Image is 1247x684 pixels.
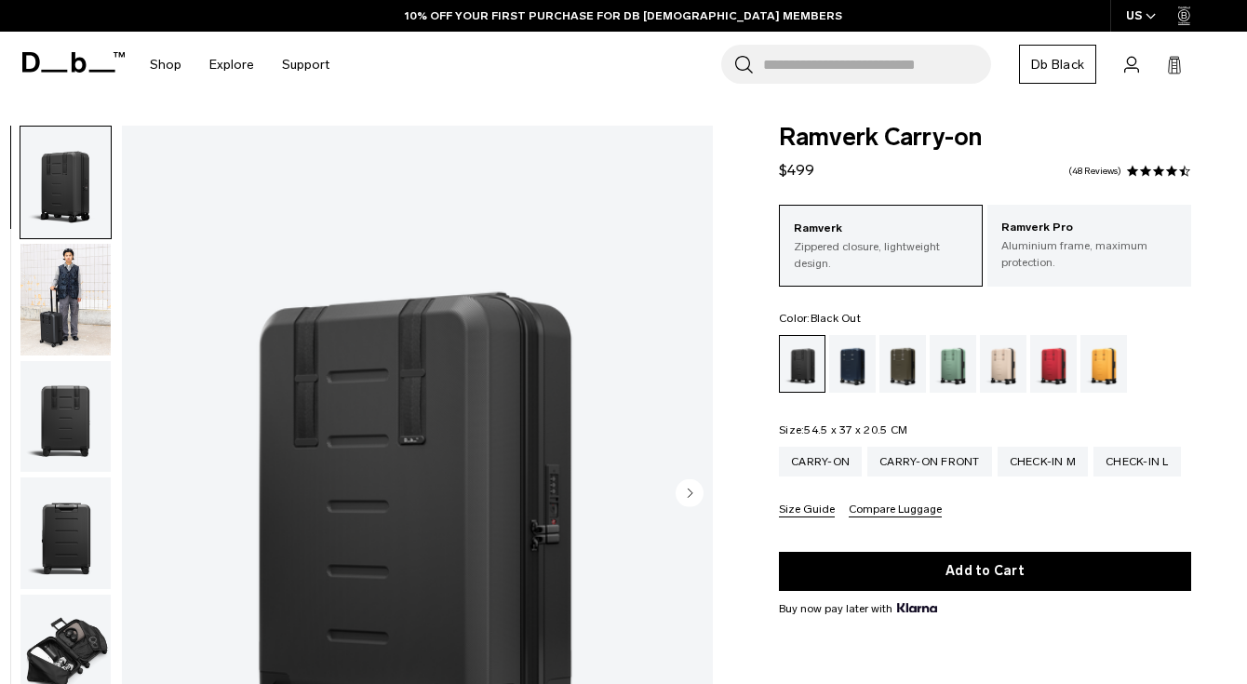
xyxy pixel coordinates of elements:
[1001,237,1177,271] p: Aluminium frame, maximum protection.
[779,447,862,476] a: Carry-on
[676,478,704,510] button: Next slide
[1001,219,1177,237] p: Ramverk Pro
[779,552,1191,591] button: Add to Cart
[779,424,907,436] legend: Size:
[804,423,907,436] span: 54.5 x 37 x 20.5 CM
[282,32,329,98] a: Support
[794,220,968,238] p: Ramverk
[20,244,111,355] img: Ramverk Carry-on Black Out
[897,603,937,612] img: {"height" => 20, "alt" => "Klarna"}
[20,360,112,474] button: Ramverk Carry-on Black Out
[20,127,111,238] img: Ramverk Carry-on Black Out
[20,476,112,590] button: Ramverk Carry-on Black Out
[829,335,876,393] a: Blue Hour
[980,335,1026,393] a: Fogbow Beige
[1068,167,1121,176] a: 48 reviews
[779,313,861,324] legend: Color:
[779,161,814,179] span: $499
[150,32,181,98] a: Shop
[779,600,937,617] span: Buy now pay later with
[209,32,254,98] a: Explore
[20,477,111,589] img: Ramverk Carry-on Black Out
[20,243,112,356] button: Ramverk Carry-on Black Out
[20,126,112,239] button: Ramverk Carry-on Black Out
[779,503,835,517] button: Size Guide
[1080,335,1127,393] a: Parhelion Orange
[849,503,942,517] button: Compare Luggage
[879,335,926,393] a: Forest Green
[779,126,1191,150] span: Ramverk Carry-on
[1030,335,1077,393] a: Sprite Lightning Red
[1093,447,1181,476] a: Check-in L
[136,32,343,98] nav: Main Navigation
[20,361,111,473] img: Ramverk Carry-on Black Out
[1019,45,1096,84] a: Db Black
[811,312,861,325] span: Black Out
[998,447,1089,476] a: Check-in M
[794,238,968,272] p: Zippered closure, lightweight design.
[987,205,1191,285] a: Ramverk Pro Aluminium frame, maximum protection.
[867,447,992,476] a: Carry-on Front
[405,7,842,24] a: 10% OFF YOUR FIRST PURCHASE FOR DB [DEMOGRAPHIC_DATA] MEMBERS
[930,335,976,393] a: Green Ray
[779,335,825,393] a: Black Out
